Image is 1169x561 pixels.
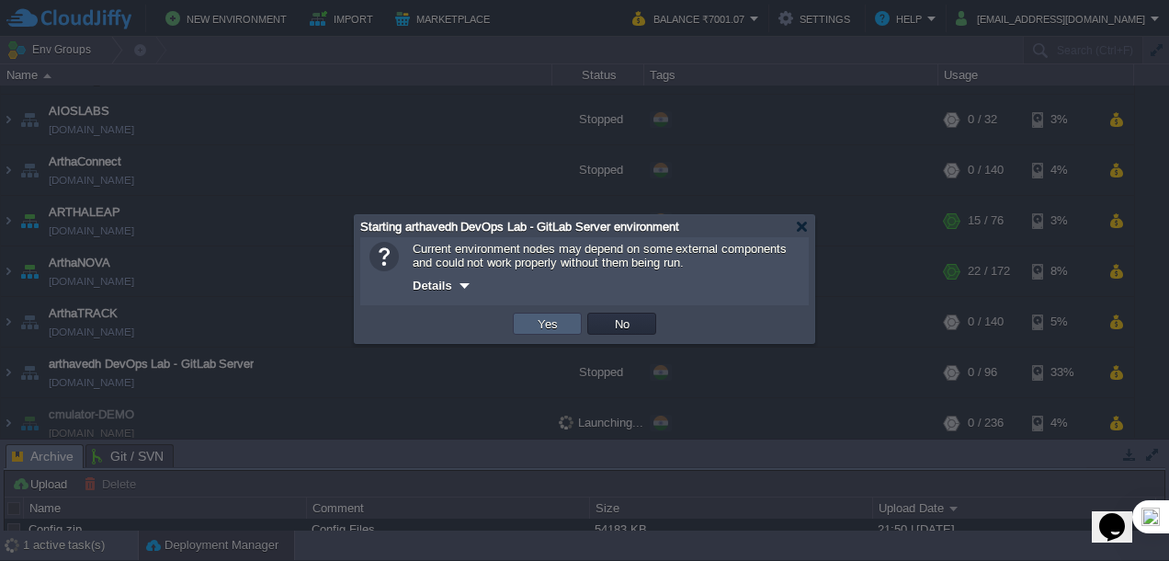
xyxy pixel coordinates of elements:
span: Current environment nodes may depend on some external components and could not work properly with... [413,242,787,269]
button: No [609,315,635,332]
iframe: chat widget [1092,487,1151,543]
span: Starting arthavedh DevOps Lab - GitLab Server environment [360,220,679,234]
button: Yes [532,315,563,332]
span: Details [413,279,452,292]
